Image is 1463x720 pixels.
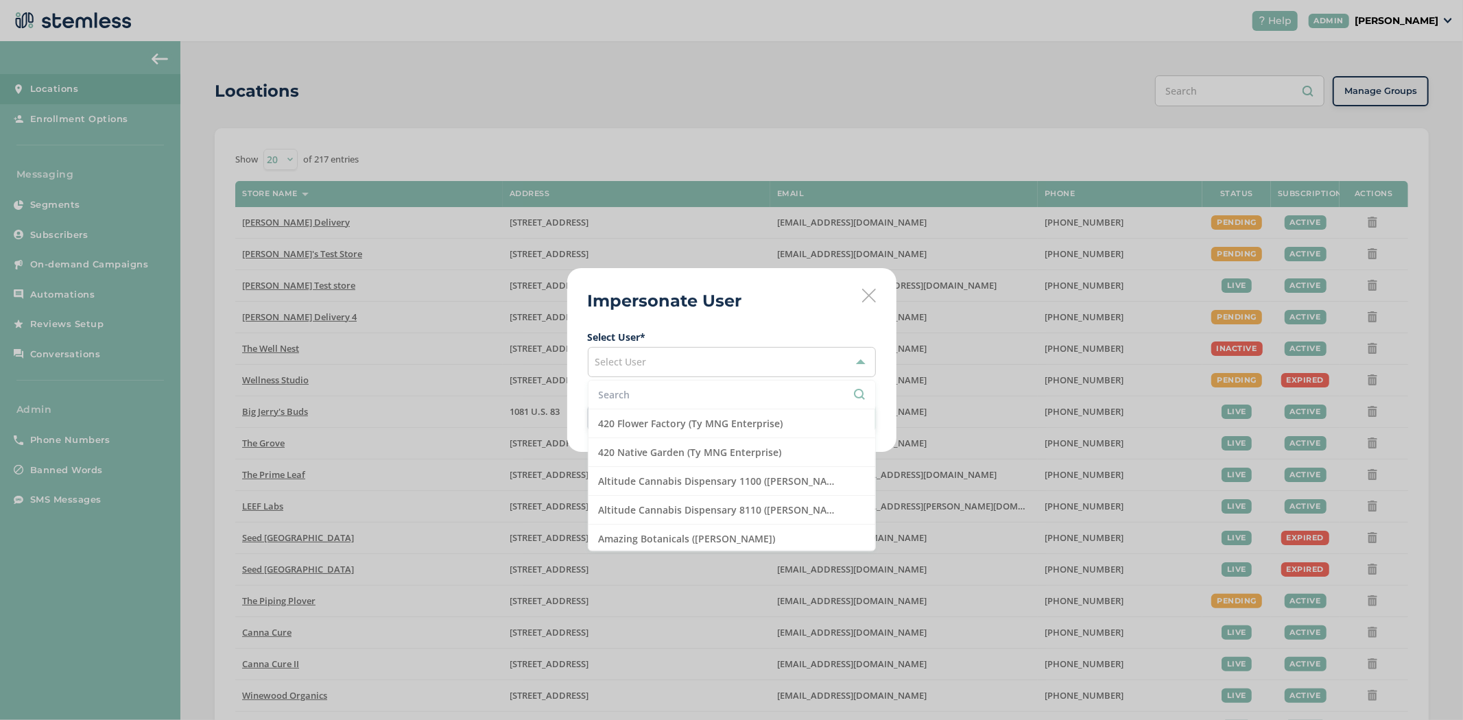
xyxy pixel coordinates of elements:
label: Select User [588,330,876,344]
h2: Impersonate User [588,289,742,313]
li: Amazing Botanicals ([PERSON_NAME]) [588,525,875,553]
li: 420 Native Garden (Ty MNG Enterprise) [588,438,875,467]
span: Select User [595,355,647,368]
input: Search [599,387,865,402]
li: Altitude Cannabis Dispensary 8110 ([PERSON_NAME]) [588,496,875,525]
iframe: Chat Widget [1394,654,1463,720]
li: 420 Flower Factory (Ty MNG Enterprise) [588,409,875,438]
li: Altitude Cannabis Dispensary 1100 ([PERSON_NAME]) [588,467,875,496]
